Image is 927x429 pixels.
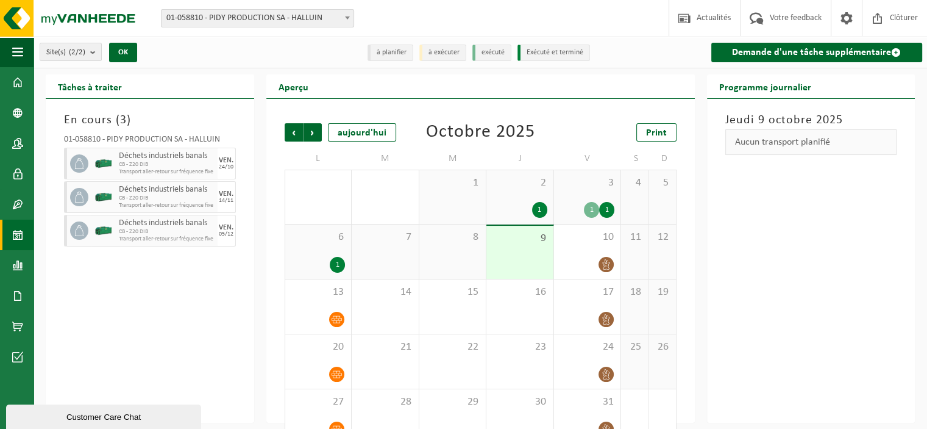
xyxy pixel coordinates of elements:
[285,123,303,142] span: Précédent
[119,151,215,161] span: Déchets industriels banals
[532,202,547,218] div: 1
[486,148,554,170] td: J
[119,228,215,236] span: CB - Z20 DIB
[219,190,233,198] div: VEN.
[599,202,614,218] div: 1
[291,286,346,299] span: 13
[646,128,667,138] span: Print
[492,341,547,354] span: 23
[655,341,669,354] span: 26
[425,231,480,244] span: 8
[560,395,615,409] span: 31
[492,232,547,245] span: 9
[119,185,215,195] span: Déchets industriels banals
[419,45,466,61] li: à exécuter
[219,198,233,204] div: 14/11
[425,395,480,409] span: 29
[419,148,487,170] td: M
[119,236,215,243] span: Transport aller-retour sur fréquence fixe
[285,148,352,170] td: L
[560,231,615,244] span: 10
[492,176,547,190] span: 2
[161,9,354,27] span: 01-058810 - PIDY PRODUCTION SA - HALLUIN
[109,43,137,62] button: OK
[560,286,615,299] span: 17
[627,176,642,190] span: 4
[291,341,346,354] span: 20
[94,222,113,240] img: HK-XZ-20-GN-00
[352,148,419,170] td: M
[472,45,511,61] li: exécuté
[219,231,233,237] div: 05/12
[291,231,346,244] span: 6
[46,74,134,98] h2: Tâches à traiter
[707,74,823,98] h2: Programme journalier
[40,43,102,61] button: Site(s)(2/2)
[119,161,215,168] span: CB - Z20 DIB
[94,188,113,206] img: HK-XZ-20-GN-00
[119,195,215,202] span: CB - Z20 DIB
[330,257,345,273] div: 1
[492,286,547,299] span: 16
[119,202,215,209] span: Transport aller-retour sur fréquence fixe
[120,114,127,126] span: 3
[358,231,413,244] span: 7
[554,148,622,170] td: V
[425,341,480,354] span: 22
[560,176,615,190] span: 3
[655,231,669,244] span: 12
[119,168,215,176] span: Transport aller-retour sur fréquence fixe
[425,286,480,299] span: 15
[426,123,535,142] div: Octobre 2025
[119,218,215,228] span: Déchets industriels banals
[219,157,233,164] div: VEN.
[304,123,322,142] span: Suivant
[358,286,413,299] span: 14
[621,148,648,170] td: S
[328,123,396,142] div: aujourd'hui
[291,395,346,409] span: 27
[64,111,236,129] h3: En cours ( )
[219,164,233,170] div: 24/10
[46,43,85,62] span: Site(s)
[655,286,669,299] span: 19
[655,176,669,190] span: 5
[627,341,642,354] span: 25
[725,111,897,129] h3: Jeudi 9 octobre 2025
[358,341,413,354] span: 21
[266,74,321,98] h2: Aperçu
[711,43,923,62] a: Demande d'une tâche supplémentaire
[162,10,353,27] span: 01-058810 - PIDY PRODUCTION SA - HALLUIN
[517,45,590,61] li: Exécuté et terminé
[425,176,480,190] span: 1
[6,402,204,429] iframe: chat widget
[584,202,599,218] div: 1
[648,148,676,170] td: D
[94,154,113,173] img: HK-XZ-20-GN-00
[627,231,642,244] span: 11
[358,395,413,409] span: 28
[69,48,85,56] count: (2/2)
[627,286,642,299] span: 18
[64,135,236,148] div: 01-058810 - PIDY PRODUCTION SA - HALLUIN
[636,123,677,142] a: Print
[368,45,413,61] li: à planifier
[492,395,547,409] span: 30
[219,224,233,231] div: VEN.
[725,129,897,155] div: Aucun transport planifié
[560,341,615,354] span: 24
